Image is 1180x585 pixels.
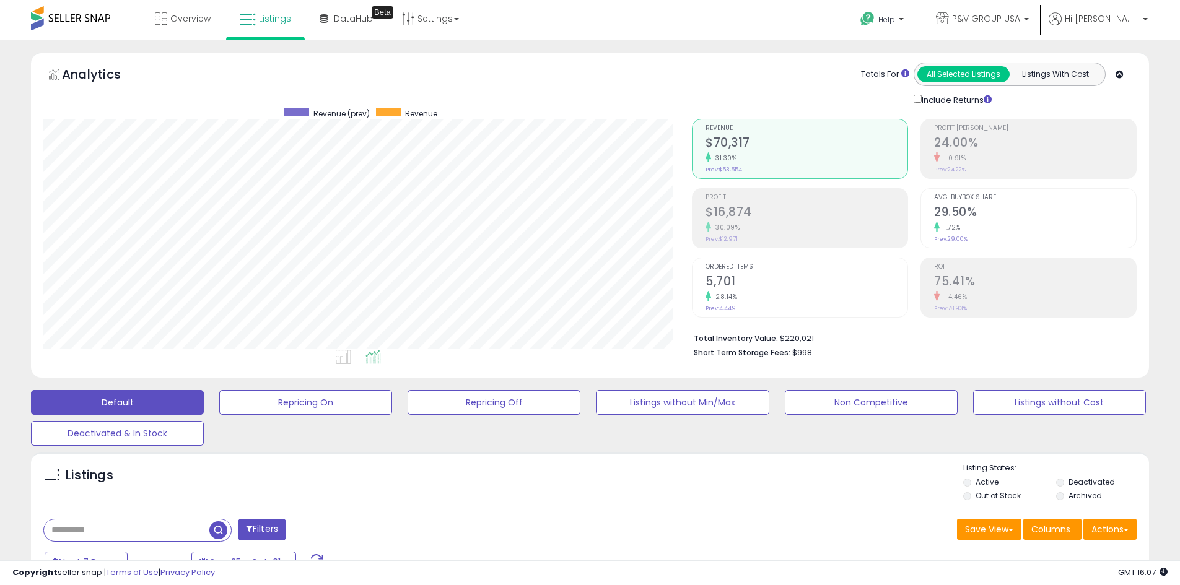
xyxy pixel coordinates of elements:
button: Filters [238,519,286,540]
h5: Analytics [62,66,145,86]
small: Prev: 29.00% [934,235,968,243]
small: Prev: 24.22% [934,166,966,173]
span: Ordered Items [706,264,907,271]
div: seller snap | | [12,567,215,579]
i: Get Help [860,11,875,27]
button: All Selected Listings [917,66,1010,82]
label: Out of Stock [976,490,1021,501]
label: Active [976,477,999,487]
div: Totals For [861,69,909,80]
h5: Listings [66,467,113,484]
h2: $16,874 [706,205,907,222]
a: Privacy Policy [160,566,215,578]
span: Columns [1031,523,1070,535]
label: Archived [1069,490,1102,501]
span: Profit [706,194,907,201]
span: Revenue [706,125,907,132]
b: Total Inventory Value: [694,333,778,344]
div: Include Returns [904,92,1007,106]
span: $998 [792,347,812,358]
a: Hi [PERSON_NAME] [1049,12,1148,40]
span: 2025-10-10 16:07 GMT [1118,566,1168,578]
h2: 75.41% [934,274,1136,291]
span: Revenue [405,108,437,119]
small: 30.09% [711,223,740,232]
a: Terms of Use [106,566,159,578]
span: P&V GROUP USA [952,12,1020,25]
span: Hi [PERSON_NAME] [1065,12,1139,25]
span: Profit [PERSON_NAME] [934,125,1136,132]
span: Avg. Buybox Share [934,194,1136,201]
p: Listing States: [963,462,1149,474]
strong: Copyright [12,566,58,578]
small: Prev: $12,971 [706,235,738,243]
button: Listings With Cost [1009,66,1101,82]
span: Overview [170,12,211,25]
small: 31.30% [711,154,736,163]
span: Listings [259,12,291,25]
small: -0.91% [940,154,966,163]
small: Prev: 4,449 [706,305,736,312]
a: Help [850,2,916,40]
small: 1.72% [940,223,961,232]
button: Listings without Min/Max [596,390,769,415]
h2: $70,317 [706,136,907,152]
span: ROI [934,264,1136,271]
span: DataHub [334,12,373,25]
button: Non Competitive [785,390,958,415]
span: Help [878,14,895,25]
label: Deactivated [1069,477,1115,487]
b: Short Term Storage Fees: [694,347,790,358]
button: Columns [1023,519,1082,540]
h2: 5,701 [706,274,907,291]
button: Listings without Cost [973,390,1146,415]
button: Deactivated & In Stock [31,421,204,446]
span: Revenue (prev) [313,108,370,119]
h2: 24.00% [934,136,1136,152]
button: Repricing On [219,390,392,415]
h2: 29.50% [934,205,1136,222]
small: -4.46% [940,292,967,301]
button: Default [31,390,204,415]
button: Actions [1083,519,1137,540]
button: Repricing Off [408,390,580,415]
small: 28.14% [711,292,737,301]
button: Save View [957,519,1021,540]
small: Prev: $53,554 [706,166,742,173]
li: $220,021 [694,330,1127,345]
small: Prev: 78.93% [934,305,967,312]
div: Tooltip anchor [372,6,393,19]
